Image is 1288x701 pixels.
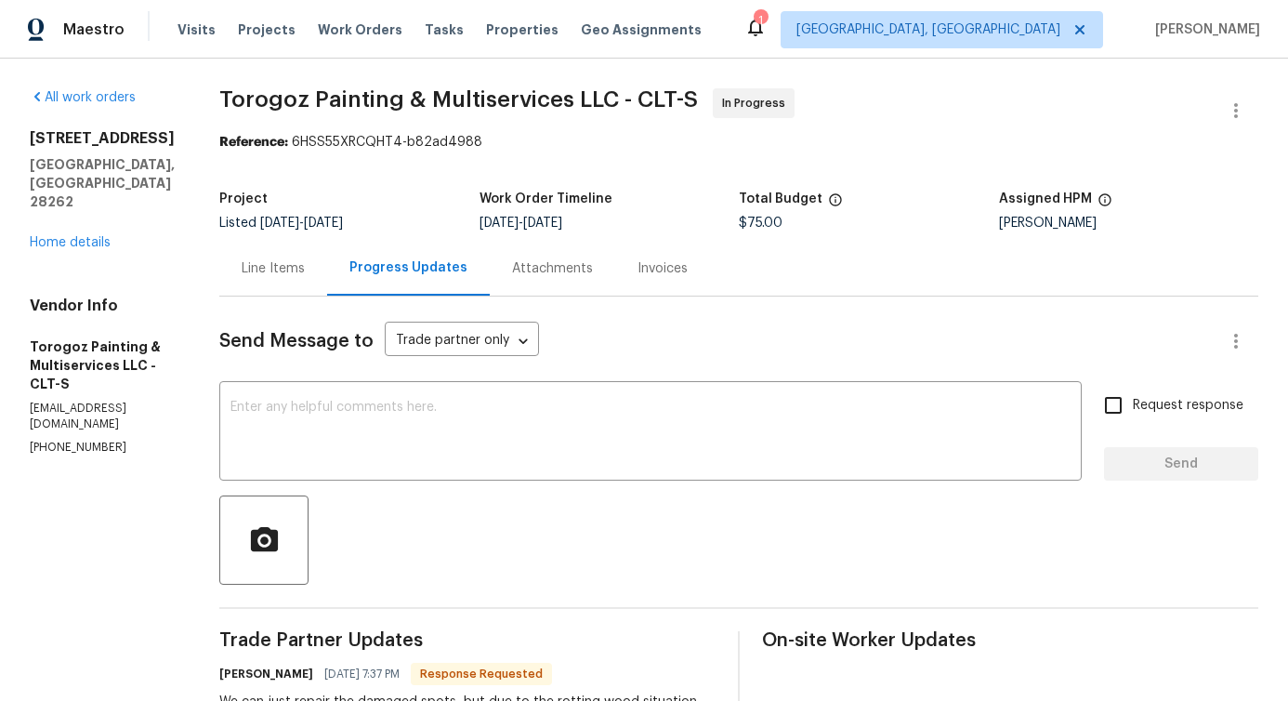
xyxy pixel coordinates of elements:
[63,20,125,39] span: Maestro
[425,23,464,36] span: Tasks
[219,631,716,650] span: Trade Partner Updates
[30,91,136,104] a: All work orders
[413,665,550,683] span: Response Requested
[349,258,467,277] div: Progress Updates
[480,192,612,205] h5: Work Order Timeline
[385,326,539,357] div: Trade partner only
[30,401,175,432] p: [EMAIL_ADDRESS][DOMAIN_NAME]
[219,192,268,205] h5: Project
[999,192,1092,205] h5: Assigned HPM
[637,259,688,278] div: Invoices
[30,297,175,315] h4: Vendor Info
[1148,20,1260,39] span: [PERSON_NAME]
[30,236,111,249] a: Home details
[324,665,400,683] span: [DATE] 7:37 PM
[581,20,702,39] span: Geo Assignments
[30,337,175,393] h5: Torogoz Painting & Multiservices LLC - CLT-S
[999,217,1259,230] div: [PERSON_NAME]
[512,259,593,278] div: Attachments
[260,217,299,230] span: [DATE]
[722,94,793,112] span: In Progress
[318,20,402,39] span: Work Orders
[762,631,1258,650] span: On-site Worker Updates
[219,217,343,230] span: Listed
[1097,192,1112,217] span: The hpm assigned to this work order.
[739,217,782,230] span: $75.00
[480,217,519,230] span: [DATE]
[219,332,374,350] span: Send Message to
[238,20,296,39] span: Projects
[754,11,767,30] div: 1
[30,155,175,211] h5: [GEOGRAPHIC_DATA], [GEOGRAPHIC_DATA] 28262
[1133,396,1243,416] span: Request response
[177,20,216,39] span: Visits
[304,217,343,230] span: [DATE]
[219,665,313,683] h6: [PERSON_NAME]
[486,20,559,39] span: Properties
[30,440,175,456] p: [PHONE_NUMBER]
[242,259,305,278] div: Line Items
[219,88,698,111] span: Torogoz Painting & Multiservices LLC - CLT-S
[796,20,1060,39] span: [GEOGRAPHIC_DATA], [GEOGRAPHIC_DATA]
[523,217,562,230] span: [DATE]
[219,136,288,149] b: Reference:
[219,133,1258,152] div: 6HSS55XRCQHT4-b82ad4988
[828,192,843,217] span: The total cost of line items that have been proposed by Opendoor. This sum includes line items th...
[739,192,822,205] h5: Total Budget
[30,129,175,148] h2: [STREET_ADDRESS]
[260,217,343,230] span: -
[480,217,562,230] span: -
